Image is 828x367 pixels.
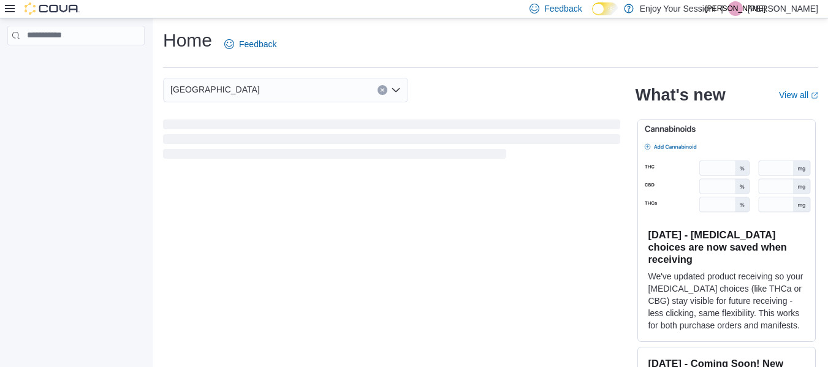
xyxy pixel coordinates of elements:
p: We've updated product receiving so your [MEDICAL_DATA] choices (like THCa or CBG) stay visible fo... [648,270,805,331]
input: Dark Mode [592,2,618,15]
span: [GEOGRAPHIC_DATA] [170,82,260,97]
p: Enjoy Your Session! [640,1,716,16]
img: Cova [25,2,80,15]
nav: Complex example [7,48,145,77]
h2: What's new [635,85,725,105]
span: Feedback [544,2,582,15]
button: Open list of options [391,85,401,95]
button: Clear input [378,85,387,95]
p: [PERSON_NAME] [748,1,818,16]
svg: External link [811,92,818,99]
span: [PERSON_NAME] [705,1,766,16]
h1: Home [163,28,212,53]
a: Feedback [219,32,281,56]
h3: [DATE] - [MEDICAL_DATA] choices are now saved when receiving [648,229,805,265]
a: View allExternal link [779,90,818,100]
span: Loading [163,122,620,161]
span: Feedback [239,38,276,50]
span: Dark Mode [592,15,593,16]
div: Justyn O'Toole [728,1,743,16]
